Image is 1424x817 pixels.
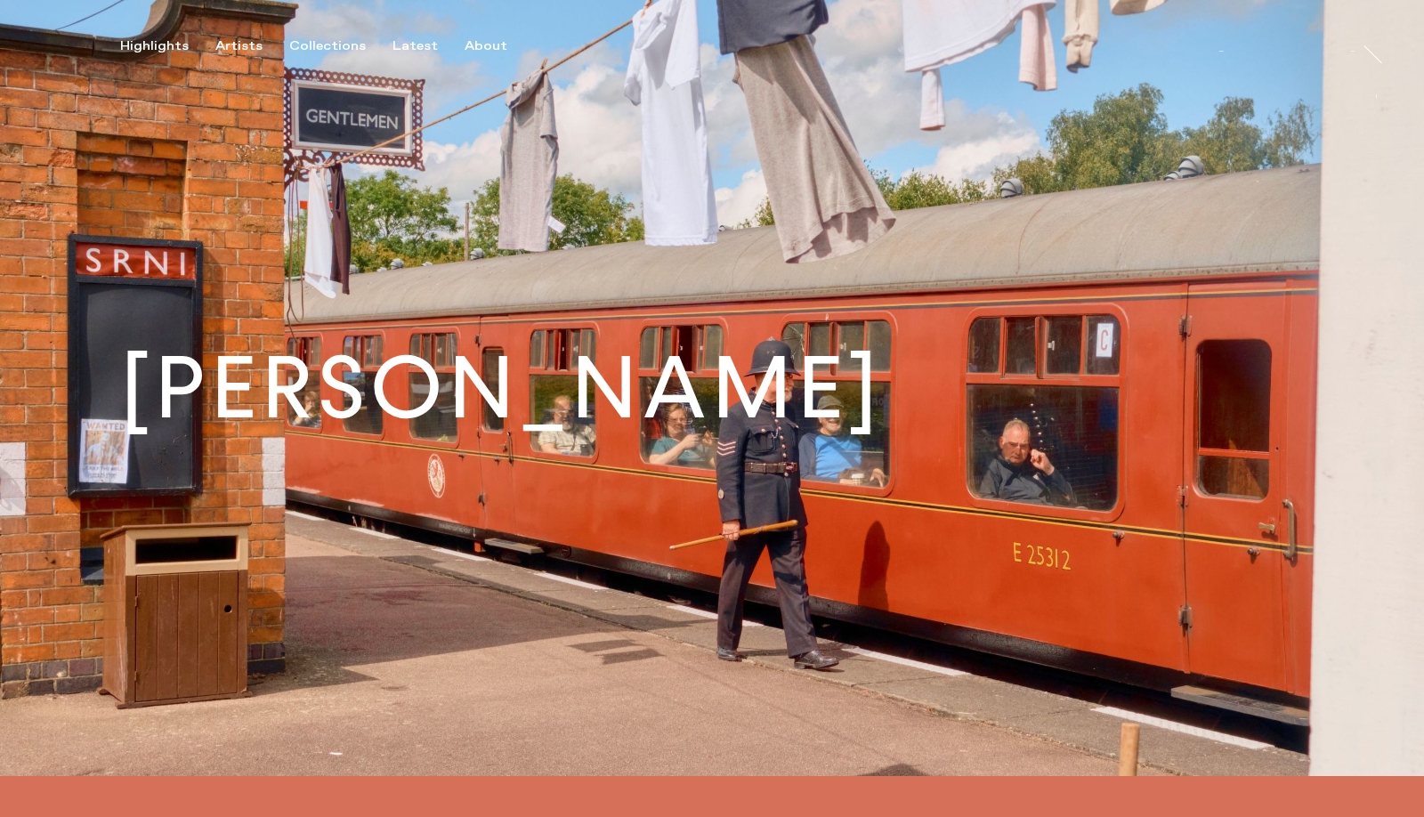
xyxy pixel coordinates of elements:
[392,38,438,54] div: Latest
[465,38,534,54] button: About
[120,38,215,54] button: Highlights
[392,38,465,54] button: Latest
[215,38,263,54] div: Artists
[465,38,507,54] div: About
[215,38,289,54] button: Artists
[289,38,366,54] div: Collections
[120,345,883,432] h1: [PERSON_NAME]
[120,38,189,54] div: Highlights
[289,38,392,54] button: Collections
